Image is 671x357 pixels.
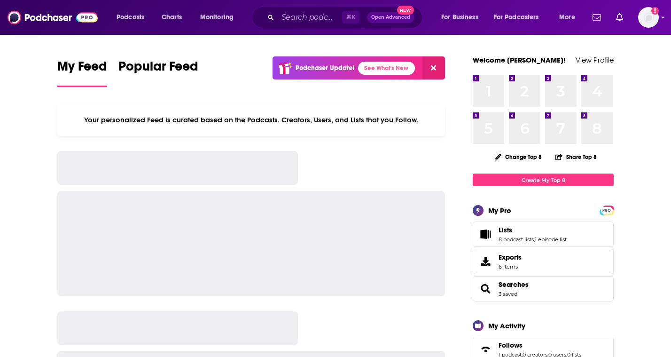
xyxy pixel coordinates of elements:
[499,341,581,349] a: Follows
[576,56,614,64] a: View Profile
[612,9,627,25] a: Show notifications dropdown
[57,58,107,80] span: My Feed
[473,249,614,274] a: Exports
[601,207,612,214] span: PRO
[488,206,511,215] div: My Pro
[499,236,534,243] a: 8 podcast lists
[499,263,522,270] span: 6 items
[118,58,198,80] span: Popular Feed
[57,104,445,136] div: Your personalized Feed is curated based on the Podcasts, Creators, Users, and Lists that you Follow.
[553,10,587,25] button: open menu
[200,11,234,24] span: Monitoring
[194,10,246,25] button: open menu
[489,151,547,163] button: Change Top 8
[278,10,342,25] input: Search podcasts, credits, & more...
[555,148,597,166] button: Share Top 8
[638,7,659,28] span: Logged in as SolComms
[499,280,529,289] a: Searches
[117,11,144,24] span: Podcasts
[476,228,495,241] a: Lists
[358,62,415,75] a: See What's New
[118,58,198,87] a: Popular Feed
[8,8,98,26] img: Podchaser - Follow, Share and Rate Podcasts
[601,206,612,214] a: PRO
[494,11,539,24] span: For Podcasters
[559,11,575,24] span: More
[473,276,614,301] span: Searches
[499,226,567,234] a: Lists
[638,7,659,28] img: User Profile
[57,58,107,87] a: My Feed
[499,226,512,234] span: Lists
[476,282,495,295] a: Searches
[638,7,659,28] button: Show profile menu
[473,56,566,64] a: Welcome [PERSON_NAME]!
[261,7,431,28] div: Search podcasts, credits, & more...
[499,253,522,262] span: Exports
[296,64,354,72] p: Podchaser Update!
[162,11,182,24] span: Charts
[367,12,414,23] button: Open AdvancedNew
[441,11,478,24] span: For Business
[476,343,495,356] a: Follows
[473,222,614,247] span: Lists
[499,291,517,297] a: 3 saved
[534,236,535,243] span: ,
[371,15,410,20] span: Open Advanced
[476,255,495,268] span: Exports
[342,11,359,24] span: ⌘ K
[435,10,490,25] button: open menu
[156,10,187,25] a: Charts
[397,6,414,15] span: New
[473,174,614,186] a: Create My Top 8
[535,236,567,243] a: 1 episode list
[499,341,523,349] span: Follows
[488,321,525,330] div: My Activity
[589,9,605,25] a: Show notifications dropdown
[110,10,156,25] button: open menu
[488,10,553,25] button: open menu
[651,7,659,15] svg: Add a profile image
